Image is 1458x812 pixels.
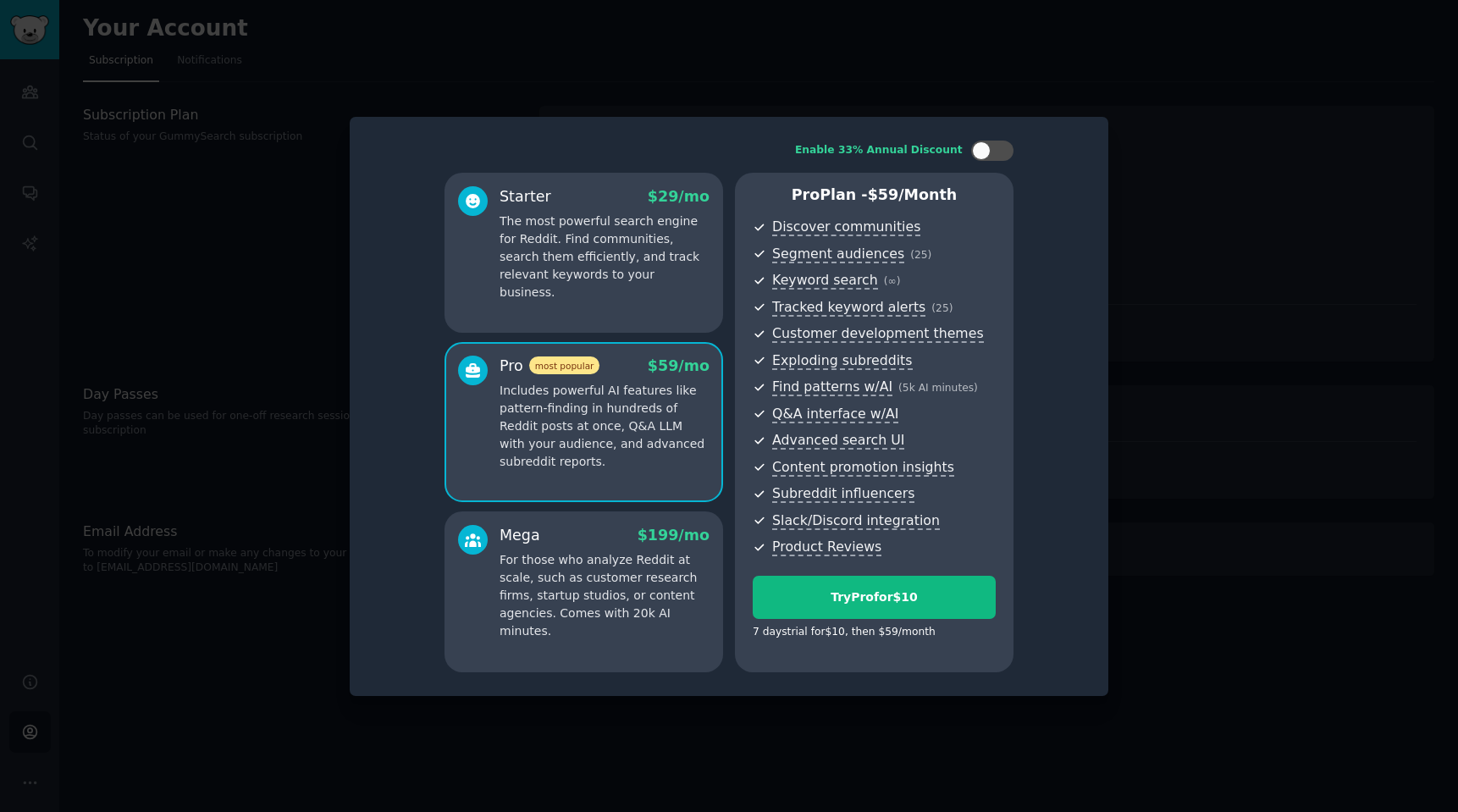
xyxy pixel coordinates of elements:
span: Segment audiences [772,246,904,263]
span: ( ∞ ) [884,275,901,287]
span: Advanced search UI [772,432,904,450]
span: Product Reviews [772,539,881,556]
span: Keyword search [772,272,878,290]
span: ( 25 ) [931,302,953,314]
div: Enable 33% Annual Discount [795,143,963,158]
p: Pro Plan - [753,185,996,206]
span: ( 25 ) [910,249,931,261]
span: $ 59 /mo [648,357,710,374]
div: Try Pro for $10 [754,588,995,606]
span: Content promotion insights [772,459,954,477]
div: Pro [500,356,599,377]
span: $ 59 /month [868,186,958,203]
span: Tracked keyword alerts [772,299,925,317]
span: ( 5k AI minutes ) [898,382,978,394]
div: 7 days trial for $10 , then $ 59 /month [753,625,936,640]
span: Q&A interface w/AI [772,406,898,423]
div: Mega [500,525,540,546]
span: Discover communities [772,218,920,236]
span: Subreddit influencers [772,485,914,503]
span: $ 199 /mo [638,527,710,544]
span: Find patterns w/AI [772,378,892,396]
p: Includes powerful AI features like pattern-finding in hundreds of Reddit posts at once, Q&A LLM w... [500,382,710,471]
span: Customer development themes [772,325,984,343]
span: Slack/Discord integration [772,512,940,530]
button: TryProfor$10 [753,576,996,619]
span: $ 29 /mo [648,188,710,205]
p: For those who analyze Reddit at scale, such as customer research firms, startup studios, or conte... [500,551,710,640]
p: The most powerful search engine for Reddit. Find communities, search them efficiently, and track ... [500,213,710,301]
span: Exploding subreddits [772,352,912,370]
span: most popular [529,356,600,374]
div: Starter [500,186,551,207]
